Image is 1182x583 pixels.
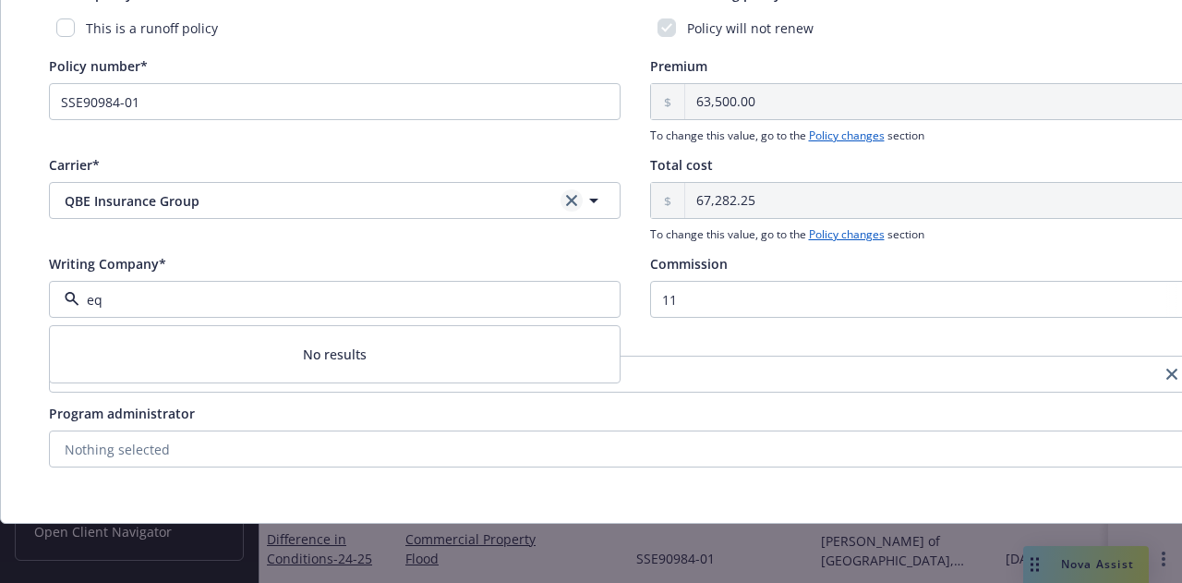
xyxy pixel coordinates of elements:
[809,226,885,242] a: Policy changes
[561,189,583,212] a: clear selection
[79,290,583,310] input: Select a writing company
[49,156,100,174] span: Carrier*
[49,255,166,273] span: Writing Company*
[650,156,713,174] span: Total cost
[49,405,195,422] span: Program administrator
[650,255,728,273] span: Commission
[50,326,620,383] span: No results
[49,57,148,75] span: Policy number*
[49,11,621,45] div: This is a runoff policy
[650,57,707,75] span: Premium
[809,128,885,143] a: Policy changes
[49,182,621,219] button: QBE Insurance Groupclear selection
[65,440,170,459] span: Nothing selected
[65,191,530,211] span: QBE Insurance Group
